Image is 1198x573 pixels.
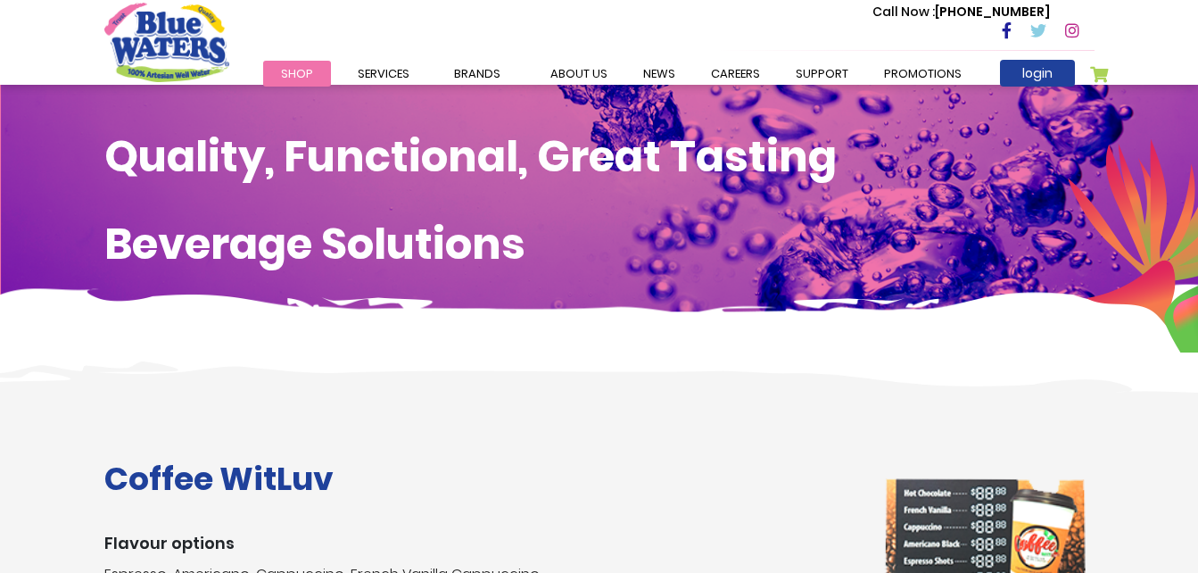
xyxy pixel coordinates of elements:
[866,61,979,87] a: Promotions
[104,460,840,498] h1: Coffee WitLuv
[454,65,500,82] span: Brands
[104,219,1095,270] h1: Beverage Solutions
[358,65,409,82] span: Services
[778,61,866,87] a: support
[104,534,840,553] h3: Flavour options
[625,61,693,87] a: News
[872,3,935,21] span: Call Now :
[281,65,313,82] span: Shop
[104,131,1095,183] h1: Quality, Functional, Great Tasting
[104,3,229,81] a: store logo
[693,61,778,87] a: careers
[1000,60,1075,87] a: login
[872,3,1050,21] p: [PHONE_NUMBER]
[533,61,625,87] a: about us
